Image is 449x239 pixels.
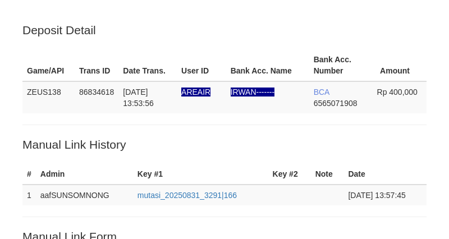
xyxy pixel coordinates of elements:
[138,191,237,200] a: mutasi_20250831_3291|166
[22,185,36,205] td: 1
[177,49,226,81] th: User ID
[311,164,344,185] th: Note
[22,22,427,38] p: Deposit Detail
[75,49,118,81] th: Trans ID
[22,81,75,113] td: ZEUS138
[343,164,427,185] th: Date
[268,164,311,185] th: Key #2
[314,99,358,108] span: Copy 6565071908 to clipboard
[22,136,427,153] p: Manual Link History
[123,88,154,108] span: [DATE] 13:53:56
[36,185,133,205] td: aafSUNSOMNONG
[75,81,118,113] td: 86834618
[309,49,373,81] th: Bank Acc. Number
[314,88,329,96] span: BCA
[343,185,427,205] td: [DATE] 13:57:45
[22,49,75,81] th: Game/API
[373,49,427,81] th: Amount
[36,164,133,185] th: Admin
[226,49,309,81] th: Bank Acc. Name
[22,164,36,185] th: #
[181,88,210,96] span: Nama rekening ada tanda titik/strip, harap diedit
[133,164,268,185] th: Key #1
[377,88,418,96] span: Rp 400,000
[231,88,275,96] span: Nama rekening ada tanda titik/strip, harap diedit
[118,49,177,81] th: Date Trans.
